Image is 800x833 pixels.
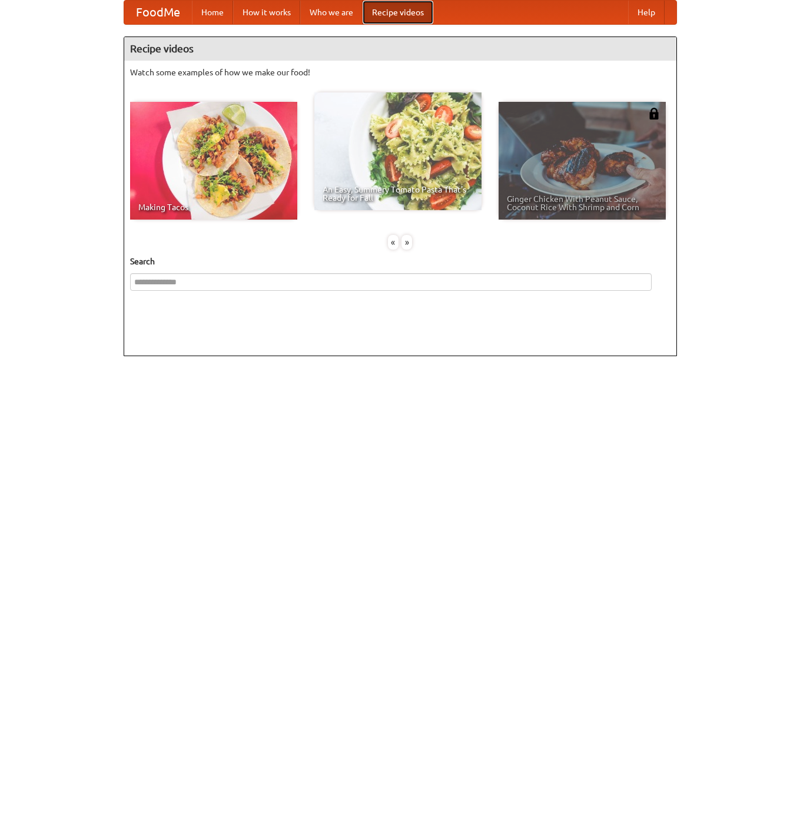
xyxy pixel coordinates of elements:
a: Recipe videos [363,1,433,24]
a: Help [628,1,665,24]
h5: Search [130,255,670,267]
a: Making Tacos [130,102,297,220]
div: « [388,235,399,250]
a: How it works [233,1,300,24]
span: An Easy, Summery Tomato Pasta That's Ready for Fall [323,185,473,202]
div: » [401,235,412,250]
p: Watch some examples of how we make our food! [130,67,670,78]
span: Making Tacos [138,203,289,211]
img: 483408.png [648,108,660,120]
a: Who we are [300,1,363,24]
a: An Easy, Summery Tomato Pasta That's Ready for Fall [314,92,482,210]
a: Home [192,1,233,24]
a: FoodMe [124,1,192,24]
h4: Recipe videos [124,37,676,61]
